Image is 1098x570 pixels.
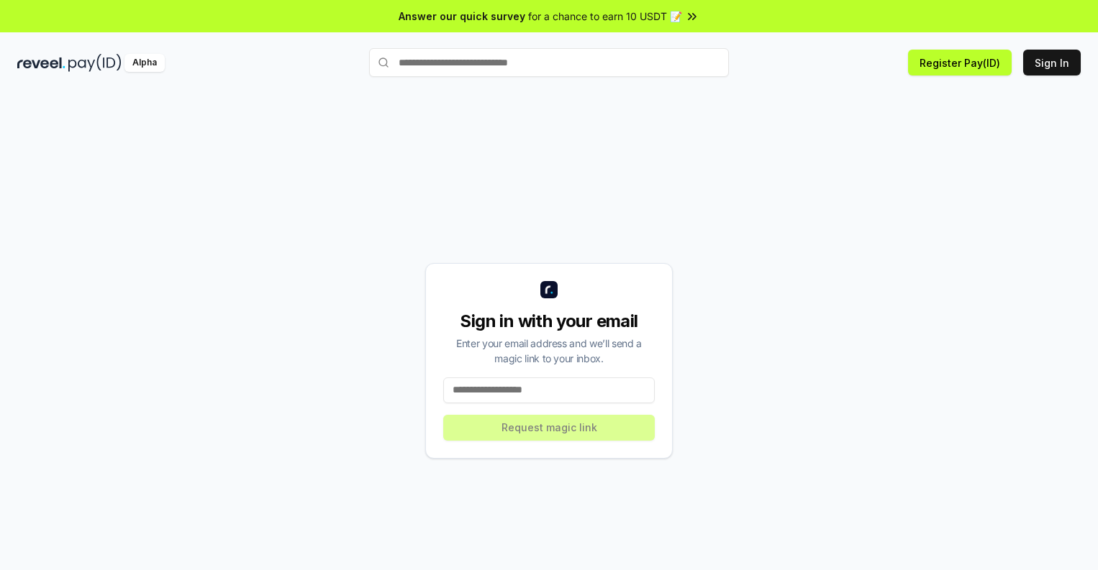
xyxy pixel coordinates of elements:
div: Enter your email address and we’ll send a magic link to your inbox. [443,336,655,366]
div: Sign in with your email [443,310,655,333]
img: logo_small [540,281,558,298]
img: pay_id [68,54,122,72]
button: Sign In [1023,50,1081,75]
span: for a chance to earn 10 USDT 📝 [528,9,682,24]
div: Alpha [124,54,165,72]
button: Register Pay(ID) [908,50,1012,75]
img: reveel_dark [17,54,65,72]
span: Answer our quick survey [399,9,525,24]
